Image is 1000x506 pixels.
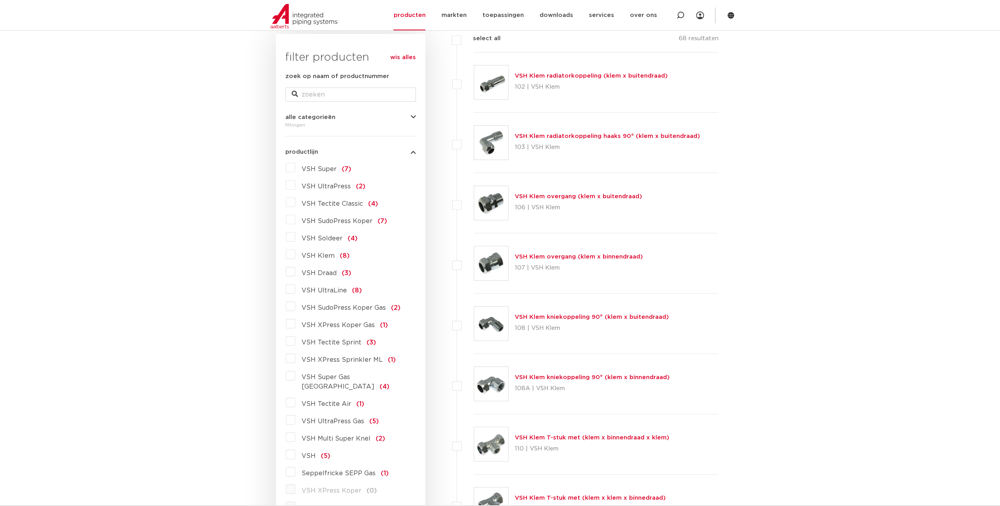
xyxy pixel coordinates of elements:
[515,141,700,154] p: 103 | VSH Klem
[348,235,358,242] span: (4)
[302,435,371,442] span: VSH Multi Super Knel
[302,305,386,311] span: VSH SudoPress Koper Gas
[302,201,363,207] span: VSH Tectite Classic
[515,443,669,455] p: 110 | VSH Klem
[380,322,388,328] span: (1)
[285,120,416,130] div: fittingen
[285,149,416,155] button: productlijn
[474,307,508,340] img: Thumbnail for VSH Klem kniekoppeling 90° (klem x buitendraad)
[515,382,670,395] p: 108A | VSH Klem
[474,246,508,280] img: Thumbnail for VSH Klem overgang (klem x binnendraad)
[285,114,416,120] button: alle categorieën
[369,418,379,424] span: (5)
[474,186,508,220] img: Thumbnail for VSH Klem overgang (klem x buitendraad)
[302,339,361,346] span: VSH Tectite Sprint
[380,383,389,390] span: (4)
[321,453,330,459] span: (5)
[678,34,718,46] p: 68 resultaten
[515,322,669,335] p: 108 | VSH Klem
[285,114,335,120] span: alle categorieën
[356,183,365,190] span: (2)
[515,374,670,380] a: VSH Klem kniekoppeling 90° (klem x binnendraad)
[302,235,343,242] span: VSH Soldeer
[285,72,389,81] label: zoek op naam of productnummer
[302,401,351,407] span: VSH Tectite Air
[340,253,350,259] span: (8)
[474,65,508,99] img: Thumbnail for VSH Klem radiatorkoppeling (klem x buitendraad)
[388,357,396,363] span: (1)
[515,193,642,199] a: VSH Klem overgang (klem x buitendraad)
[342,270,351,276] span: (3)
[285,149,318,155] span: productlijn
[474,367,508,401] img: Thumbnail for VSH Klem kniekoppeling 90° (klem x binnendraad)
[302,287,347,294] span: VSH UltraLine
[515,314,669,320] a: VSH Klem kniekoppeling 90° (klem x buitendraad)
[302,418,364,424] span: VSH UltraPress Gas
[285,87,416,102] input: zoeken
[515,254,643,260] a: VSH Klem overgang (klem x binnendraad)
[474,427,508,461] img: Thumbnail for VSH Klem T-stuk met (klem x binnendraad x klem)
[390,53,416,62] a: wis alles
[515,435,669,441] a: VSH Klem T-stuk met (klem x binnendraad x klem)
[302,470,376,476] span: Seppelfricke SEPP Gas
[342,166,351,172] span: (7)
[285,50,416,65] h3: filter producten
[461,34,501,43] label: select all
[302,322,375,328] span: VSH XPress Koper Gas
[302,183,351,190] span: VSH UltraPress
[515,495,666,501] a: VSH Klem T-stuk met (klem x klem x binnedraad)
[352,287,362,294] span: (8)
[302,374,374,390] span: VSH Super Gas [GEOGRAPHIC_DATA]
[515,262,643,274] p: 107 | VSH Klem
[474,126,508,160] img: Thumbnail for VSH Klem radiatorkoppeling haaks 90° (klem x buitendraad)
[302,253,335,259] span: VSH Klem
[302,218,372,224] span: VSH SudoPress Koper
[515,73,668,79] a: VSH Klem radiatorkoppeling (klem x buitendraad)
[381,470,389,476] span: (1)
[367,339,376,346] span: (3)
[376,435,385,442] span: (2)
[515,133,700,139] a: VSH Klem radiatorkoppeling haaks 90° (klem x buitendraad)
[302,270,337,276] span: VSH Draad
[302,166,337,172] span: VSH Super
[302,453,316,459] span: VSH
[367,487,377,494] span: (0)
[368,201,378,207] span: (4)
[378,218,387,224] span: (7)
[391,305,400,311] span: (2)
[302,357,383,363] span: VSH XPress Sprinkler ML
[356,401,364,407] span: (1)
[302,487,361,494] span: VSH XPress Koper
[515,201,642,214] p: 106 | VSH Klem
[515,81,668,93] p: 102 | VSH Klem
